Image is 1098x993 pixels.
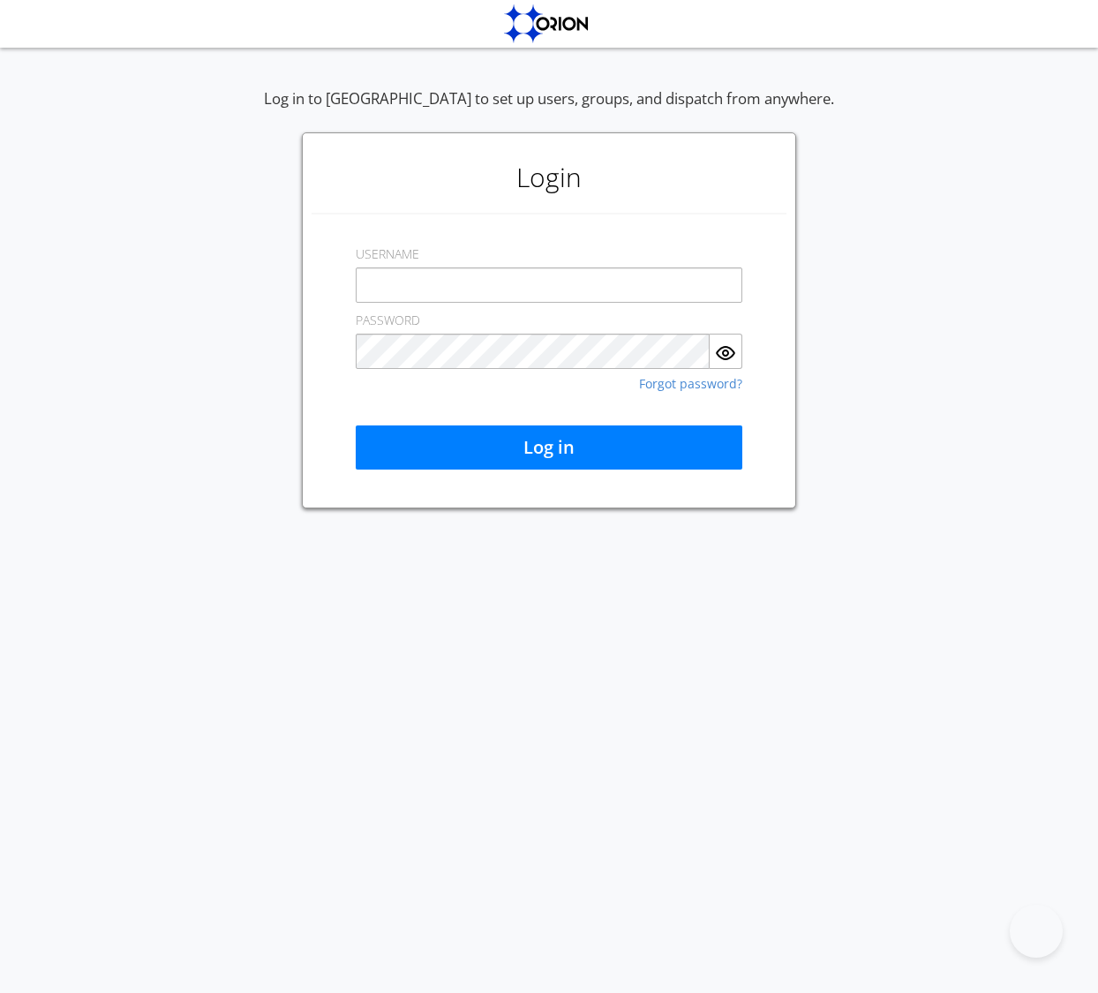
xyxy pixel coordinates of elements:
[356,245,419,263] label: USERNAME
[312,142,786,213] h1: Login
[715,342,736,364] img: eye.svg
[356,425,742,470] button: Log in
[356,312,420,329] label: PASSWORD
[356,334,710,369] input: Password
[710,334,742,369] button: Show Password
[1010,905,1063,958] iframe: Toggle Customer Support
[639,378,742,390] a: Forgot password?
[264,88,834,132] div: Log in to [GEOGRAPHIC_DATA] to set up users, groups, and dispatch from anywhere.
